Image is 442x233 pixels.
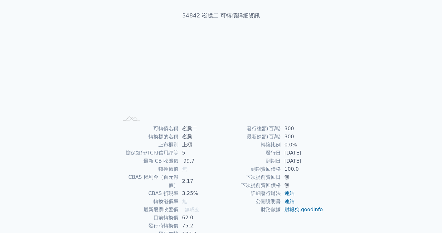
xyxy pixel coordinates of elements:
[281,206,323,214] td: ,
[221,141,281,149] td: 轉換比例
[119,214,178,222] td: 目前轉換價
[281,141,323,149] td: 0.0%
[281,157,323,165] td: [DATE]
[281,181,323,189] td: 無
[281,173,323,181] td: 無
[221,189,281,197] td: 詳細發行辦法
[119,149,178,157] td: 擔保銀行/TCRI信用評等
[119,141,178,149] td: 上市櫃別
[221,206,281,214] td: 財務數據
[129,40,316,114] g: Chart
[182,157,196,165] div: 99.7
[182,198,187,204] span: 無
[221,181,281,189] td: 下次提前賣回價格
[281,149,323,157] td: [DATE]
[221,165,281,173] td: 到期賣回價格
[178,141,221,149] td: 上櫃
[111,11,331,20] h1: 34842 崧騰二 可轉債詳細資訊
[119,206,178,214] td: 最新股票收盤價
[221,125,281,133] td: 發行總額(百萬)
[284,190,294,196] a: 連結
[178,189,221,197] td: 3.25%
[221,157,281,165] td: 到期日
[301,207,323,212] a: goodinfo
[281,125,323,133] td: 300
[284,207,299,212] a: 財報狗
[284,198,294,204] a: 連結
[221,197,281,206] td: 公開說明書
[119,222,178,230] td: 發行時轉換價
[119,173,178,189] td: CBAS 權利金（百元報價）
[119,165,178,173] td: 轉換價值
[178,133,221,141] td: 崧騰
[119,133,178,141] td: 轉換標的名稱
[178,149,221,157] td: 5
[182,166,187,172] span: 無
[281,133,323,141] td: 300
[178,173,221,189] td: 2.17
[221,173,281,181] td: 下次提前賣回日
[185,207,200,212] span: 無成交
[119,157,178,165] td: 最新 CB 收盤價
[178,214,221,222] td: 62.0
[119,197,178,206] td: 轉換溢價率
[221,149,281,157] td: 發行日
[178,222,221,230] td: 75.2
[281,165,323,173] td: 100.0
[221,133,281,141] td: 最新餘額(百萬)
[178,125,221,133] td: 崧騰二
[119,189,178,197] td: CBAS 折現率
[119,125,178,133] td: 可轉債名稱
